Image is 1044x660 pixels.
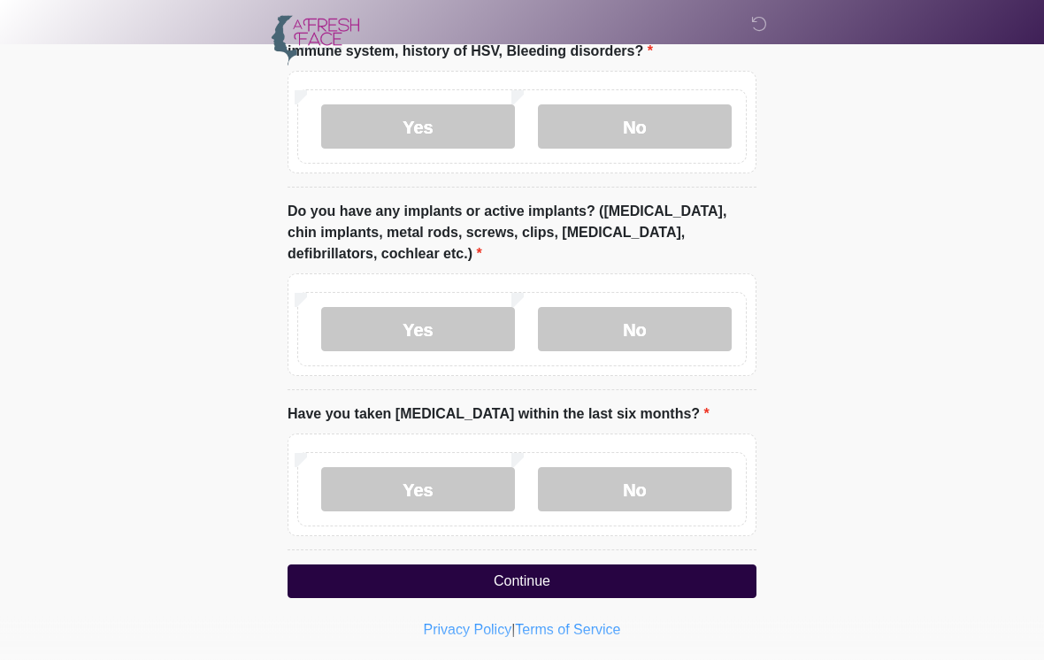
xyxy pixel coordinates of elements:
label: No [538,468,732,512]
label: No [538,105,732,150]
label: Yes [321,308,515,352]
label: Yes [321,468,515,512]
img: A Fresh Face Aesthetics Inc Logo [270,13,360,67]
a: Terms of Service [515,623,620,638]
label: Yes [321,105,515,150]
label: Have you taken [MEDICAL_DATA] within the last six months? [288,404,710,426]
button: Continue [288,565,756,599]
label: No [538,308,732,352]
a: | [511,623,515,638]
label: Do you have any implants or active implants? ([MEDICAL_DATA], chin implants, metal rods, screws, ... [288,202,756,265]
a: Privacy Policy [424,623,512,638]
